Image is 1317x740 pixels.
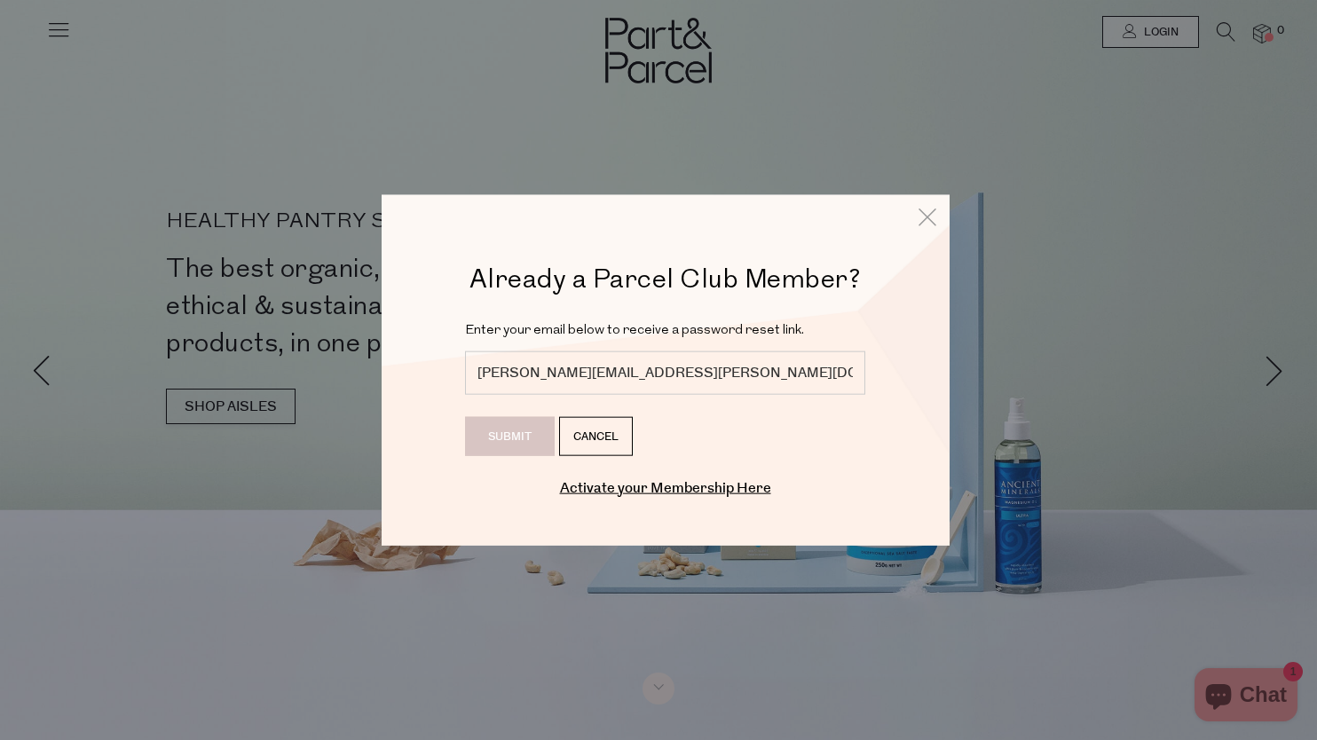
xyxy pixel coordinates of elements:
[465,416,555,455] input: Submit
[439,262,892,293] h2: Already a Parcel Club Member?
[465,350,865,394] input: Email
[560,477,771,498] a: Activate your Membership Here
[465,319,865,342] p: Enter your email below to receive a password reset link.
[559,416,633,455] a: Cancel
